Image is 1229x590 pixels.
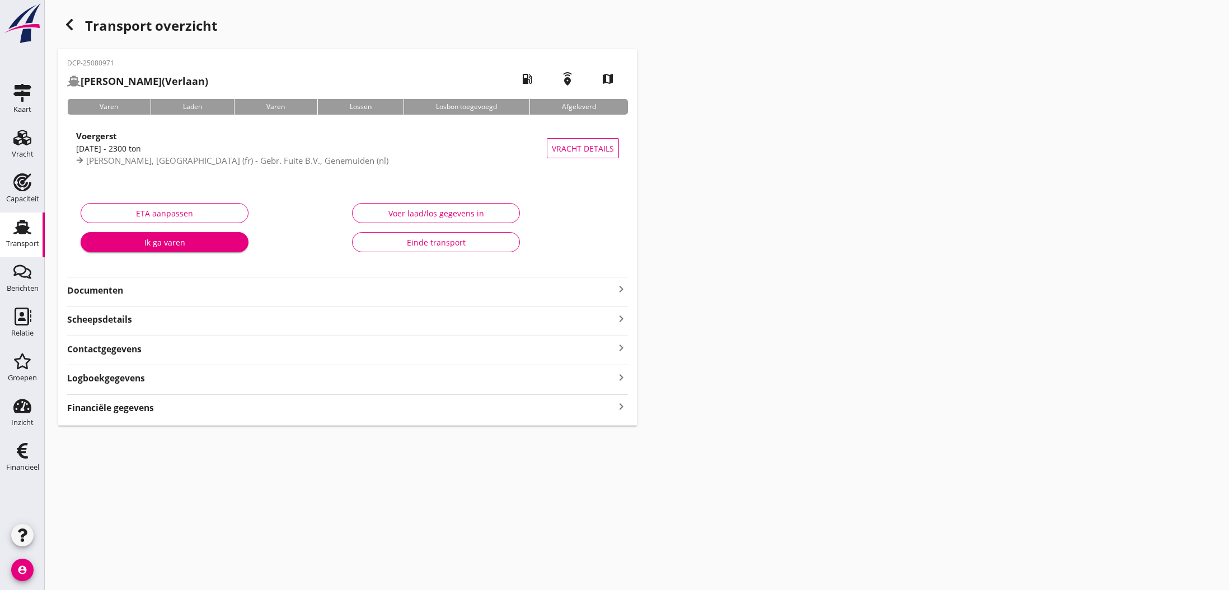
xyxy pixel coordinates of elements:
p: DCP-25080971 [67,58,208,68]
h2: (Verlaan) [67,74,208,89]
button: ETA aanpassen [81,203,248,223]
div: Ik ga varen [90,237,240,248]
strong: Documenten [67,284,614,297]
button: Ik ga varen [81,232,248,252]
div: Berichten [7,285,39,292]
div: Laden [151,99,234,115]
div: Capaciteit [6,195,39,202]
h1: Transport overzicht [58,13,637,49]
div: Einde transport [362,237,510,248]
div: Transport [6,240,39,247]
button: Einde transport [352,232,520,252]
div: [DATE] - 2300 ton [76,143,547,154]
div: Afgeleverd [529,99,628,115]
strong: Voergerst [76,130,117,141]
div: Voer laad/los gegevens in [362,207,510,219]
i: map [592,63,623,95]
div: Vracht [12,150,34,158]
i: local_gas_station [512,63,543,95]
div: Lossen [317,99,404,115]
span: [PERSON_NAME], [GEOGRAPHIC_DATA] (fr) - Gebr. Fuite B.V., Genemuiden (nl) [86,155,388,166]
i: account_circle [11,559,34,581]
i: emergency_share [552,63,583,95]
i: keyboard_arrow_right [614,311,628,326]
div: ETA aanpassen [90,207,239,219]
strong: Scheepsdetails [67,313,132,326]
div: Losbon toegevoegd [404,99,529,115]
span: Vracht details [552,143,614,154]
button: Voer laad/los gegevens in [352,203,520,223]
i: keyboard_arrow_right [614,341,628,356]
button: Vracht details [547,138,619,158]
strong: Contactgegevens [67,343,142,356]
i: keyboard_arrow_right [614,370,628,385]
div: Varen [234,99,317,115]
div: Kaart [13,106,31,113]
div: Varen [67,99,151,115]
img: logo-small.a267ee39.svg [2,3,43,44]
i: keyboard_arrow_right [614,282,628,296]
a: Voergerst[DATE] - 2300 ton[PERSON_NAME], [GEOGRAPHIC_DATA] (fr) - Gebr. Fuite B.V., Genemuiden (n... [67,124,628,173]
div: Financieel [6,464,39,471]
strong: Logboekgegevens [67,372,145,385]
i: keyboard_arrow_right [614,399,628,414]
strong: [PERSON_NAME] [81,74,162,88]
strong: Financiële gegevens [67,402,154,414]
div: Relatie [11,329,34,337]
div: Inzicht [11,419,34,426]
div: Groepen [8,374,37,381]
